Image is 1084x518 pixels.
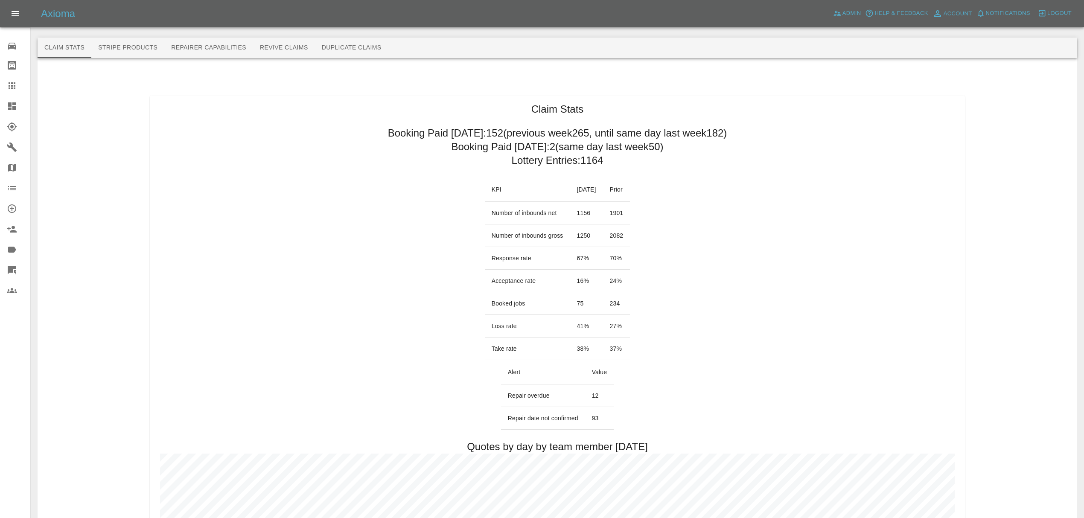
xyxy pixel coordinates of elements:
td: 38 % [570,338,603,360]
td: 12 [585,384,614,407]
td: Loss rate [485,315,570,338]
td: Number of inbounds net [485,202,570,224]
button: Duplicate Claims [315,38,388,58]
td: 41 % [570,315,603,338]
td: 24 % [603,270,630,292]
td: 93 [585,407,614,430]
span: Account [944,9,972,19]
th: Prior [603,178,630,202]
button: Repairer Capabilities [164,38,253,58]
button: Claim Stats [38,38,91,58]
span: Notifications [986,9,1030,18]
h5: Axioma [41,7,75,20]
h2: Quotes by day by team member [DATE] [467,440,648,454]
td: Acceptance rate [485,270,570,292]
span: Logout [1047,9,1072,18]
td: 27 % [603,315,630,338]
td: 67 % [570,247,603,270]
button: Open drawer [5,3,26,24]
button: Stripe Products [91,38,164,58]
button: Logout [1036,7,1074,20]
td: Repair overdue [501,384,585,407]
td: Response rate [485,247,570,270]
button: Notifications [974,7,1032,20]
button: Revive Claims [253,38,315,58]
td: Number of inbounds gross [485,224,570,247]
td: 75 [570,292,603,315]
th: Alert [501,360,585,384]
th: Value [585,360,614,384]
td: Take rate [485,338,570,360]
span: Help & Feedback [874,9,928,18]
a: Account [930,7,974,20]
td: 16 % [570,270,603,292]
span: Admin [842,9,861,18]
h1: Claim Stats [531,102,584,116]
td: 1156 [570,202,603,224]
td: 234 [603,292,630,315]
th: [DATE] [570,178,603,202]
button: Help & Feedback [863,7,930,20]
td: 1901 [603,202,630,224]
th: KPI [485,178,570,202]
h2: Booking Paid [DATE]: 152 (previous week 265 , until same day last week 182 ) [388,126,727,140]
td: 37 % [603,338,630,360]
td: Booked jobs [485,292,570,315]
td: 2082 [603,224,630,247]
td: 1250 [570,224,603,247]
td: Repair date not confirmed [501,407,585,430]
h2: Lottery Entries: 1164 [512,154,603,167]
a: Admin [831,7,863,20]
h2: Booking Paid [DATE]: 2 (same day last week 50 ) [451,140,663,154]
td: 70 % [603,247,630,270]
